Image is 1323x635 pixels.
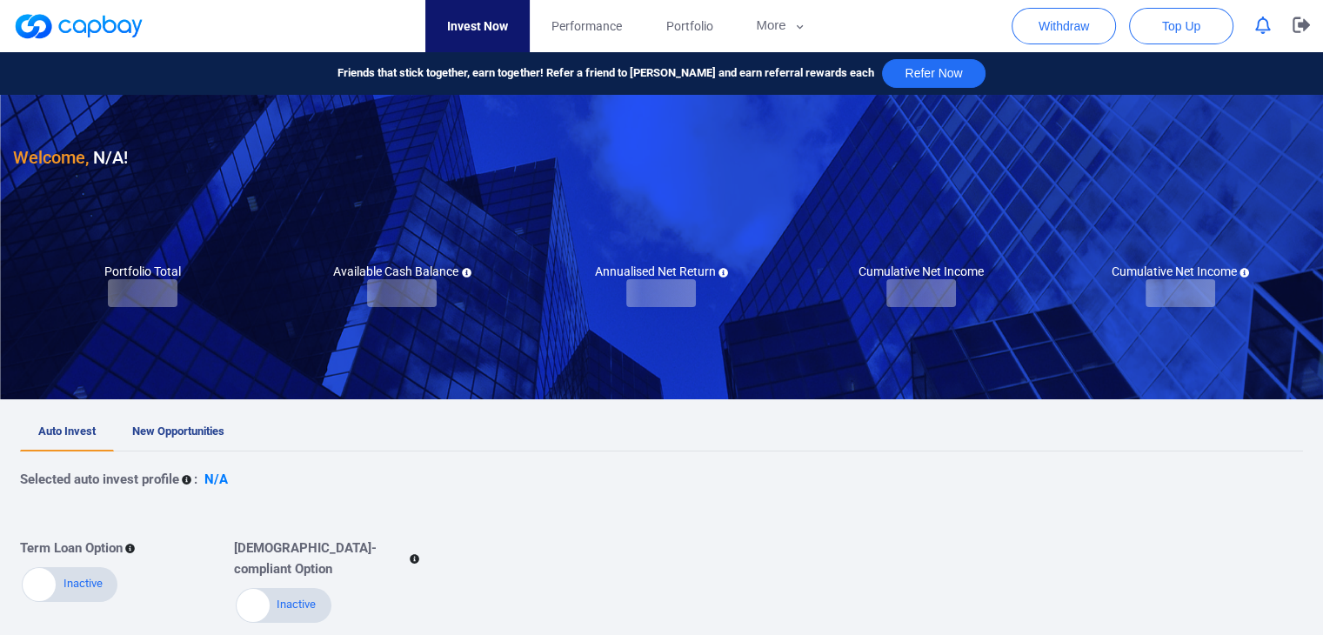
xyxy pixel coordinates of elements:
h5: Portfolio Total [104,264,181,279]
p: Selected auto invest profile [20,469,179,490]
p: : [194,469,197,490]
span: Friends that stick together, earn together! Refer a friend to [PERSON_NAME] and earn referral rew... [337,64,873,83]
span: Auto Invest [38,424,96,438]
button: Refer Now [882,59,985,88]
h5: Available Cash Balance [333,264,471,279]
p: N/A [204,469,228,490]
span: Top Up [1162,17,1200,35]
h3: N/A ! [13,144,128,171]
p: [DEMOGRAPHIC_DATA]-compliant Option [234,538,407,579]
h5: Annualised Net Return [594,264,728,279]
span: Performance [551,17,622,36]
h5: Cumulative Net Income [859,264,984,279]
span: Welcome, [13,147,89,168]
span: New Opportunities [132,424,224,438]
h5: Cumulative Net Income [1111,264,1249,279]
span: Portfolio [665,17,712,36]
p: Term Loan Option [20,538,123,558]
button: Top Up [1129,8,1233,44]
button: Withdraw [1012,8,1116,44]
